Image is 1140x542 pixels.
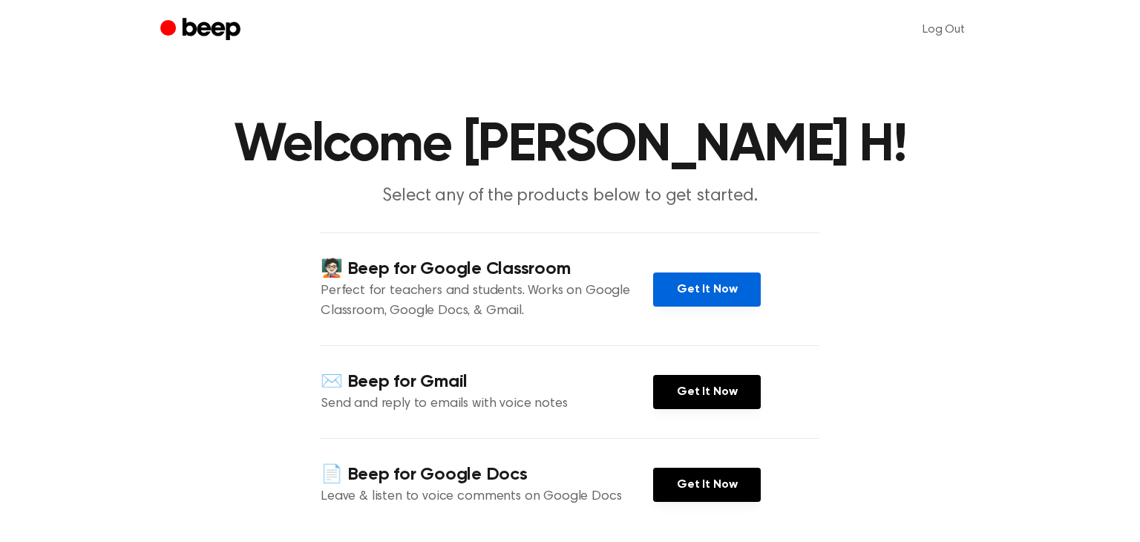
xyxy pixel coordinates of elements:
[321,463,653,487] h4: 📄 Beep for Google Docs
[908,12,980,48] a: Log Out
[653,468,761,502] a: Get It Now
[653,272,761,307] a: Get It Now
[321,370,653,394] h4: ✉️ Beep for Gmail
[653,375,761,409] a: Get It Now
[321,394,653,414] p: Send and reply to emails with voice notes
[321,281,653,321] p: Perfect for teachers and students. Works on Google Classroom, Google Docs, & Gmail.
[190,119,950,172] h1: Welcome [PERSON_NAME] H!
[285,184,855,209] p: Select any of the products below to get started.
[321,487,653,507] p: Leave & listen to voice comments on Google Docs
[160,16,244,45] a: Beep
[321,257,653,281] h4: 🧑🏻‍🏫 Beep for Google Classroom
